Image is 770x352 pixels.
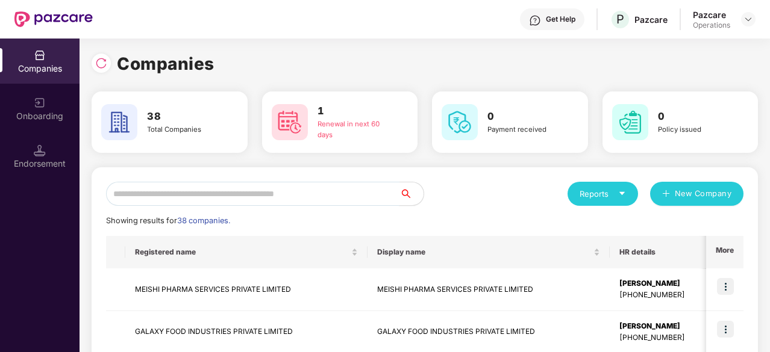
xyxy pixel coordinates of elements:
[377,247,591,257] span: Display name
[706,236,743,268] th: More
[399,189,424,199] span: search
[612,104,648,140] img: svg+xml;base64,PHN2ZyB4bWxucz0iaHR0cDovL3d3dy53My5vcmcvMjAwMC9zdmciIHdpZHRoPSI2MCIgaGVpZ2h0PSI2MC...
[743,14,753,24] img: svg+xml;base64,PHN2ZyBpZD0iRHJvcGRvd24tMzJ4MzIiIHhtbG5zPSJodHRwOi8vd3d3LnczLm9yZy8yMDAwL3N2ZyIgd2...
[318,103,393,119] h3: 1
[616,12,624,26] span: P
[618,190,626,197] span: caret-down
[399,182,424,206] button: search
[529,14,541,26] img: svg+xml;base64,PHN2ZyBpZD0iSGVscC0zMngzMiIgeG1sbnM9Imh0dHA6Ly93d3cudzMub3JnLzIwMDAvc3ZnIiB3aWR0aD...
[580,188,626,200] div: Reports
[147,125,222,135] div: Total Companies
[619,278,743,289] div: [PERSON_NAME]
[546,14,575,24] div: Get Help
[125,268,368,311] td: MEISHI PHARMA SERVICES PRIVATE LIMITED
[125,236,368,268] th: Registered name
[662,190,670,199] span: plus
[693,20,730,30] div: Operations
[14,11,93,27] img: New Pazcare Logo
[619,321,743,332] div: [PERSON_NAME]
[101,104,137,140] img: svg+xml;base64,PHN2ZyB4bWxucz0iaHR0cDovL3d3dy53My5vcmcvMjAwMC9zdmciIHdpZHRoPSI2MCIgaGVpZ2h0PSI2MC...
[658,125,733,135] div: Policy issued
[368,236,610,268] th: Display name
[34,97,46,109] img: svg+xml;base64,PHN2ZyB3aWR0aD0iMjAiIGhlaWdodD0iMjAiIHZpZXdCb3g9IjAgMCAyMCAyMCIgZmlsbD0ibm9uZSIgeG...
[693,9,730,20] div: Pazcare
[442,104,478,140] img: svg+xml;base64,PHN2ZyB4bWxucz0iaHR0cDovL3d3dy53My5vcmcvMjAwMC9zdmciIHdpZHRoPSI2MCIgaGVpZ2h0PSI2MC...
[318,119,393,141] div: Renewal in next 60 days
[658,109,733,125] h3: 0
[619,289,743,301] div: [PHONE_NUMBER]
[95,57,107,69] img: svg+xml;base64,PHN2ZyBpZD0iUmVsb2FkLTMyeDMyIiB4bWxucz0iaHR0cDovL3d3dy53My5vcmcvMjAwMC9zdmciIHdpZH...
[135,247,349,257] span: Registered name
[106,216,230,225] span: Showing results for
[117,51,214,77] h1: Companies
[717,321,734,338] img: icon
[34,49,46,61] img: svg+xml;base64,PHN2ZyBpZD0iQ29tcGFuaWVzIiB4bWxucz0iaHR0cDovL3d3dy53My5vcmcvMjAwMC9zdmciIHdpZHRoPS...
[650,182,743,206] button: plusNew Company
[368,268,610,311] td: MEISHI PHARMA SERVICES PRIVATE LIMITED
[177,216,230,225] span: 38 companies.
[34,144,46,156] img: svg+xml;base64,PHN2ZyB3aWR0aD0iMTQuNSIgaGVpZ2h0PSIxNC41IiB2aWV3Qm94PSIwIDAgMTYgMTYiIGZpbGw9Im5vbm...
[272,104,308,140] img: svg+xml;base64,PHN2ZyB4bWxucz0iaHR0cDovL3d3dy53My5vcmcvMjAwMC9zdmciIHdpZHRoPSI2MCIgaGVpZ2h0PSI2MC...
[147,109,222,125] h3: 38
[487,125,563,135] div: Payment received
[675,188,732,200] span: New Company
[619,332,743,344] div: [PHONE_NUMBER]
[487,109,563,125] h3: 0
[634,14,668,25] div: Pazcare
[610,236,753,268] th: HR details
[717,278,734,295] img: icon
